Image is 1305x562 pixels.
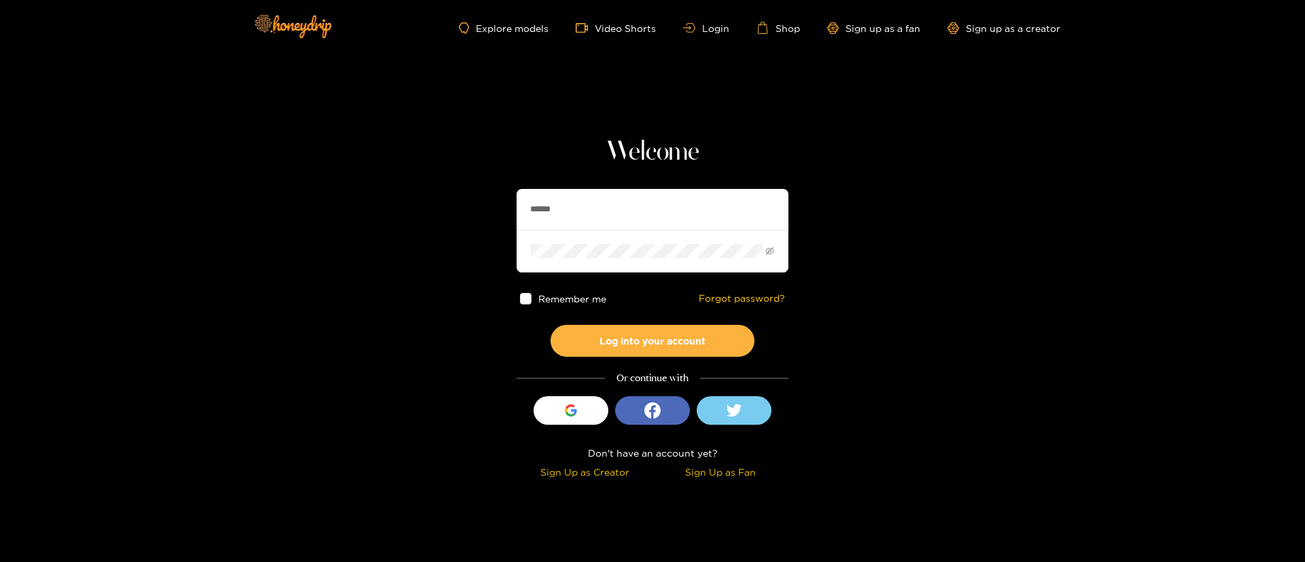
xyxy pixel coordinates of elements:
h1: Welcome [517,136,788,169]
a: Explore models [459,22,549,34]
div: Or continue with [517,370,788,386]
span: Remember me [538,294,606,304]
a: Forgot password? [699,293,785,304]
div: Don't have an account yet? [517,445,788,461]
button: Log into your account [551,325,754,357]
a: Sign up as a creator [947,22,1060,34]
span: video-camera [576,22,595,34]
div: Sign Up as Fan [656,464,785,480]
a: Video Shorts [576,22,656,34]
span: eye-invisible [765,247,774,256]
a: Login [683,23,729,33]
div: Sign Up as Creator [520,464,649,480]
a: Shop [756,22,800,34]
a: Sign up as a fan [827,22,920,34]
